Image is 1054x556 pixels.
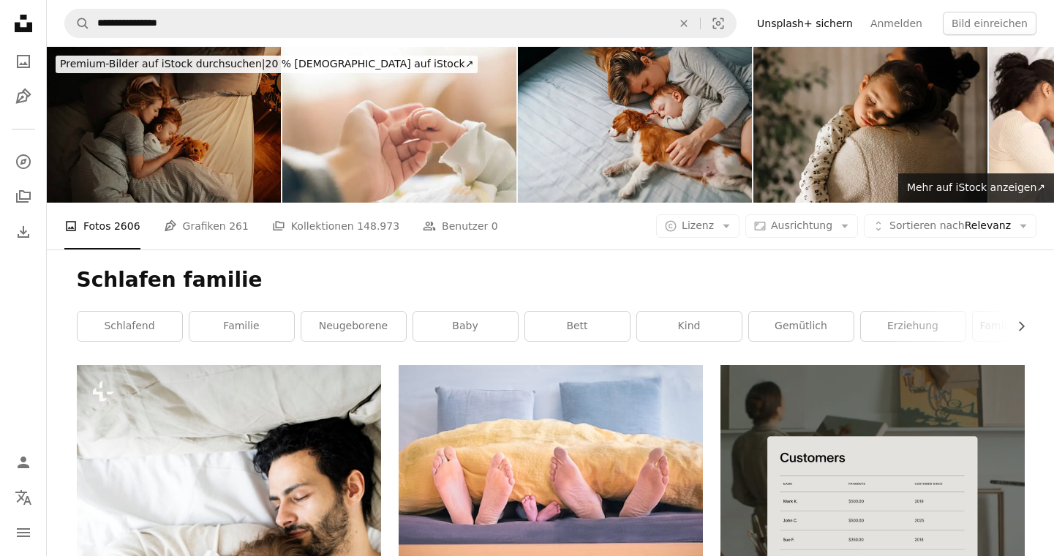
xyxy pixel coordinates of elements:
[864,214,1036,238] button: Sortieren nachRelevanz
[189,312,294,341] a: Familie
[492,218,498,234] span: 0
[78,312,182,341] a: schlafend
[682,219,714,231] span: Lizenz
[47,47,486,82] a: Premium-Bilder auf iStock durchsuchen|20 % [DEMOGRAPHIC_DATA] auf iStock↗
[9,217,38,247] a: Bisherige Downloads
[164,203,249,249] a: Grafiken 261
[413,312,518,341] a: Baby
[357,218,399,234] span: 148.973
[748,12,862,35] a: Unsplash+ sichern
[9,147,38,176] a: Entdecken
[301,312,406,341] a: Neugeborene
[399,511,703,524] a: Drei Personen unter gelber Bettdecke
[668,10,700,37] button: Löschen
[861,312,965,341] a: Erziehung
[60,58,266,69] span: Premium-Bilder auf iStock durchsuchen |
[56,56,478,73] div: 20 % [DEMOGRAPHIC_DATA] auf iStock ↗
[9,518,38,547] button: Menü
[749,312,854,341] a: gemütlich
[862,12,931,35] a: Anmelden
[47,47,281,203] img: Liebevolle Mutter und Tochter schlafen abends gemeinsam im Bett
[771,219,832,231] span: Ausrichtung
[745,214,858,238] button: Ausrichtung
[9,182,38,211] a: Kollektionen
[518,47,752,203] img: junge Mutter mit ihren Babys ein Nickerchen
[282,47,516,203] img: Foto des Neugeborenen Babyfinger
[898,173,1054,203] a: Mehr auf iStock anzeigen↗
[656,214,739,238] button: Lizenz
[9,82,38,111] a: Grafiken
[9,483,38,512] button: Sprache
[1008,312,1025,341] button: Liste nach rechts verschieben
[889,219,1011,233] span: Relevanz
[943,12,1036,35] button: Bild einreichen
[272,203,399,249] a: Kollektionen 148.973
[77,267,1025,293] h1: Schlafen familie
[637,312,742,341] a: Kind
[65,10,90,37] button: Unsplash suchen
[423,203,498,249] a: Benutzer 0
[753,47,987,203] img: Junger Vater und Tochter zusammen ein Nickerchen
[229,218,249,234] span: 261
[907,181,1045,193] span: Mehr auf iStock anzeigen ↗
[889,219,965,231] span: Sortieren nach
[64,9,737,38] form: Finden Sie Bildmaterial auf der ganzen Webseite
[701,10,736,37] button: Visuelle Suche
[9,448,38,477] a: Anmelden / Registrieren
[525,312,630,341] a: Bett
[9,47,38,76] a: Fotos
